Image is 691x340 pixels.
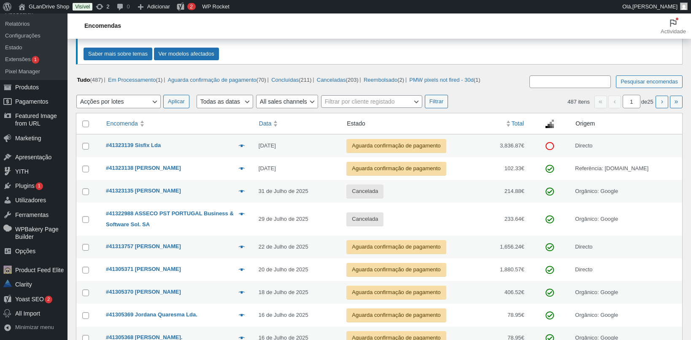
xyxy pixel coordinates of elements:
[545,215,554,224] div: Conversion pixels fired
[156,76,162,83] span: (1)
[90,76,103,83] span: (487)
[106,311,197,318] a: #41305369 Jordana Quaresma Lda.
[270,74,314,85] li: |
[76,75,104,84] a: Tudo(487)
[106,266,181,272] a: #41305371 [PERSON_NAME]
[545,165,554,173] div: Conversion pixels fired
[425,95,448,108] input: Filtrar
[47,297,50,302] span: 2
[352,263,440,277] span: Aguarda confirmação de pagamento
[236,163,248,174] a: Visualizar
[521,216,524,222] span: €
[259,289,308,295] time: Julho 18, 2025 7:16 pm
[545,142,554,150] div: Conversion pixels not fired yet
[647,99,653,105] span: 25
[505,216,524,222] span: 233.64
[521,188,524,194] span: €
[545,243,554,252] div: Conversion pixels fired
[567,99,590,105] span: 487 itens
[500,142,524,149] span: 3,836.87
[236,264,248,276] a: Visualizar
[259,216,308,222] time: Julho 29, 2025 11:05 am
[167,74,269,85] li: |
[545,187,554,196] div: Conversion pixels fired
[397,76,404,83] span: (2)
[505,165,524,171] span: 102.33
[545,118,554,130] span: PMW pixels fired
[570,180,682,203] td: Orgânico: Google
[316,75,359,84] a: Canceladas(203)
[521,312,524,318] span: €
[408,75,482,84] a: PMW pixels not fired - 30d(1)
[362,74,407,85] li: |
[236,286,248,298] a: Visualizar
[190,3,193,10] span: 2
[352,308,440,322] span: Aguarda confirmação de pagamento
[521,244,524,250] span: €
[259,188,308,194] time: Julho 31, 2025 1:50 am
[352,162,440,176] span: Aguarda confirmação de pagamento
[106,187,181,194] a: #41323135 [PERSON_NAME]
[507,312,524,318] span: 78.95
[316,74,361,85] li: |
[106,289,181,295] a: #41305370 [PERSON_NAME]
[570,203,682,236] td: Orgânico: Google
[325,98,395,105] span: Filtrar por cliente registado
[661,98,663,105] span: ›
[106,142,161,148] a: #41323139 Sisfix Lda
[656,96,668,108] a: Página seguinte
[106,165,181,171] a: #41323138 [PERSON_NAME]
[570,304,682,327] td: Orgânico: Google
[167,75,267,84] a: Aguarda confirmação de pagamento(70)
[505,188,524,194] span: 214.88
[570,258,682,281] td: Directo
[163,95,189,108] input: Aplicar
[505,289,524,295] span: 406.52
[500,244,524,250] span: 1,656.24
[106,243,181,249] strong: #41313757 [PERSON_NAME]
[34,57,37,62] span: 1
[352,212,378,226] span: Cancelada
[38,183,40,188] span: 1
[352,139,440,153] span: Aguarda confirmação de pagamento
[616,75,683,88] input: Pesquisar encomendas
[236,241,248,253] a: Visualizar
[352,240,440,254] span: Aguarda confirmação de pagamento
[570,134,682,157] td: Directo
[106,120,138,128] span: Encomenda
[341,113,455,134] th: Estado
[270,75,313,84] a: Concluídas(211)
[500,266,524,273] span: 1,880.57
[106,210,234,228] a: #41322988 ASSECO PST PORTUGAL Business & Software Sol. SA
[521,289,524,295] span: €
[259,244,308,250] time: Julho 22, 2025 6:35 pm
[570,157,682,180] td: Referência: [DOMAIN_NAME]
[236,208,248,220] a: Visualizar
[656,13,691,39] button: Actividade
[594,96,607,108] span: «
[362,75,405,84] a: Reembolsado(2)
[352,286,440,300] span: Aguarda confirmação de pagamento
[259,312,308,318] time: Julho 16, 2025 2:25 pm
[259,165,276,171] time: Agosto 11, 2025 3:15 pm
[521,266,524,273] span: €
[236,185,248,197] a: Visualizar
[521,142,524,149] span: €
[632,3,678,10] span: [PERSON_NAME]
[545,266,554,274] div: Conversion pixels fired
[154,48,219,60] a: Ver modelos afectados
[461,120,524,128] a: Total
[299,76,311,83] span: (211)
[545,289,554,297] div: Conversion pixels fired
[259,266,308,273] time: Julho 20, 2025 3:06 pm
[76,74,105,85] li: |
[345,76,358,83] span: (203)
[474,76,480,83] span: (1)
